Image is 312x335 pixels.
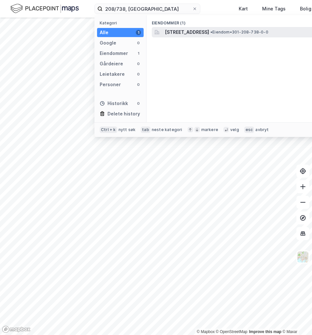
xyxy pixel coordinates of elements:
[100,127,117,133] div: Ctrl + k
[136,30,141,35] div: 1
[165,28,209,36] span: [STREET_ADDRESS]
[100,29,108,36] div: Alle
[244,127,254,133] div: esc
[216,329,248,334] a: OpenStreetMap
[249,329,281,334] a: Improve this map
[136,82,141,87] div: 0
[136,72,141,77] div: 0
[100,81,121,88] div: Personer
[201,127,218,132] div: markere
[136,40,141,46] div: 0
[152,127,182,132] div: neste kategori
[100,100,128,107] div: Historikk
[136,51,141,56] div: 1
[279,304,312,335] div: Kontrollprogram for chat
[141,127,150,133] div: tab
[197,329,215,334] a: Mapbox
[100,20,144,25] div: Kategori
[300,5,311,13] div: Bolig
[297,251,309,263] img: Z
[100,49,128,57] div: Eiendommer
[136,101,141,106] div: 0
[2,326,31,333] a: Mapbox homepage
[239,5,248,13] div: Kart
[119,127,136,132] div: nytt søk
[279,304,312,335] iframe: Chat Widget
[10,3,79,14] img: logo.f888ab2527a4732fd821a326f86c7f29.svg
[136,61,141,66] div: 0
[230,127,239,132] div: velg
[262,5,286,13] div: Mine Tags
[210,30,212,34] span: •
[255,127,269,132] div: avbryt
[100,70,125,78] div: Leietakere
[100,60,123,68] div: Gårdeiere
[100,39,116,47] div: Google
[107,110,140,118] div: Delete history
[210,30,268,35] span: Eiendom • 301-208-738-0-0
[103,4,192,14] input: Søk på adresse, matrikkel, gårdeiere, leietakere eller personer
